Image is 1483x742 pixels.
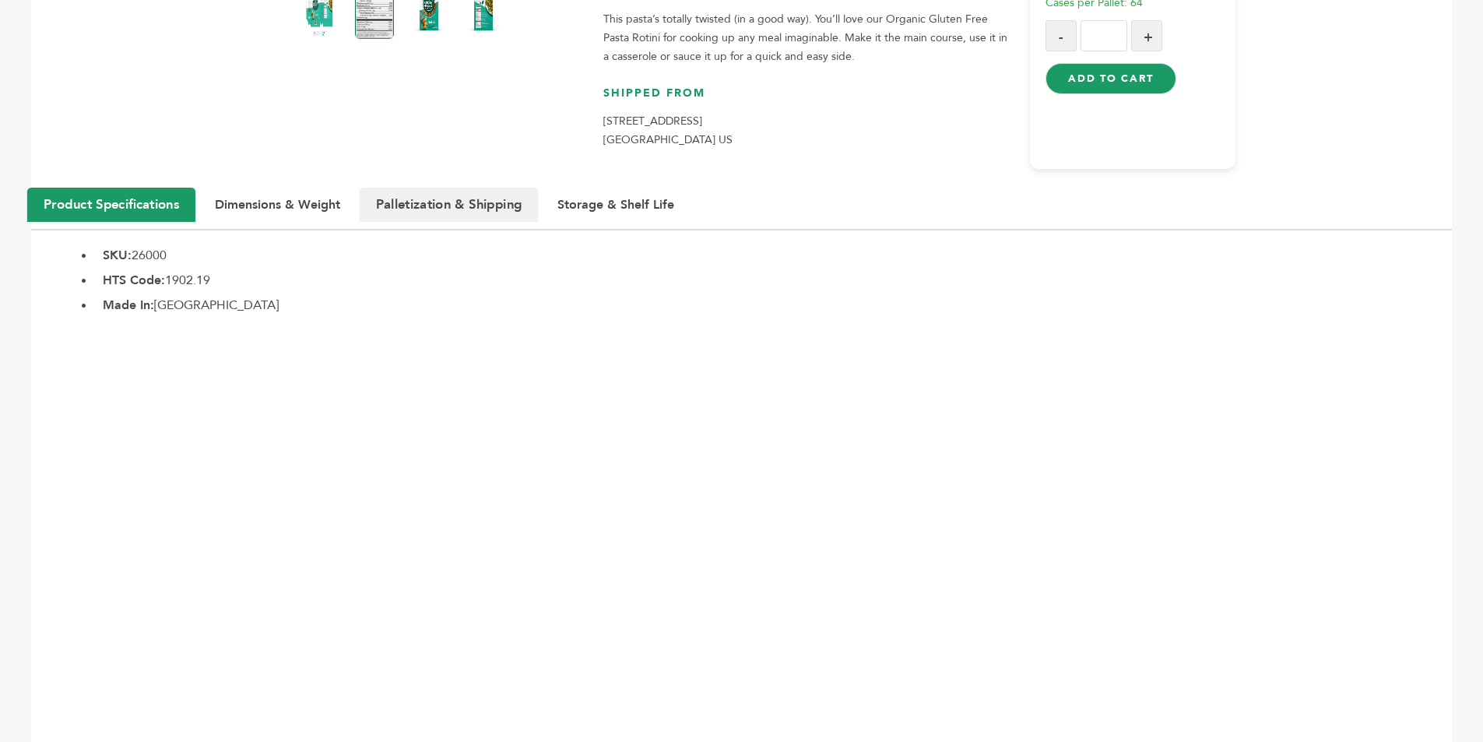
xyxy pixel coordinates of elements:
[1131,20,1162,51] button: +
[542,188,690,221] button: Storage & Shelf Life
[103,272,165,289] b: HTS Code:
[95,296,1452,315] li: [GEOGRAPHIC_DATA]
[95,246,1452,265] li: 26000
[27,188,195,222] button: Product Specifications
[95,271,1452,290] li: 1902.19
[1045,63,1176,94] button: Add to Cart
[603,112,1014,149] p: [STREET_ADDRESS] [GEOGRAPHIC_DATA] US
[103,247,132,264] b: SKU:
[1045,20,1077,51] button: -
[103,297,154,314] b: Made In:
[603,10,1014,66] p: This pasta’s totally twisted (in a good way). You’ll love our Organic Gluten Free Pasta Rotini fo...
[360,188,539,222] button: Palletization & Shipping
[603,86,1014,113] h3: Shipped From
[199,188,356,221] button: Dimensions & Weight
